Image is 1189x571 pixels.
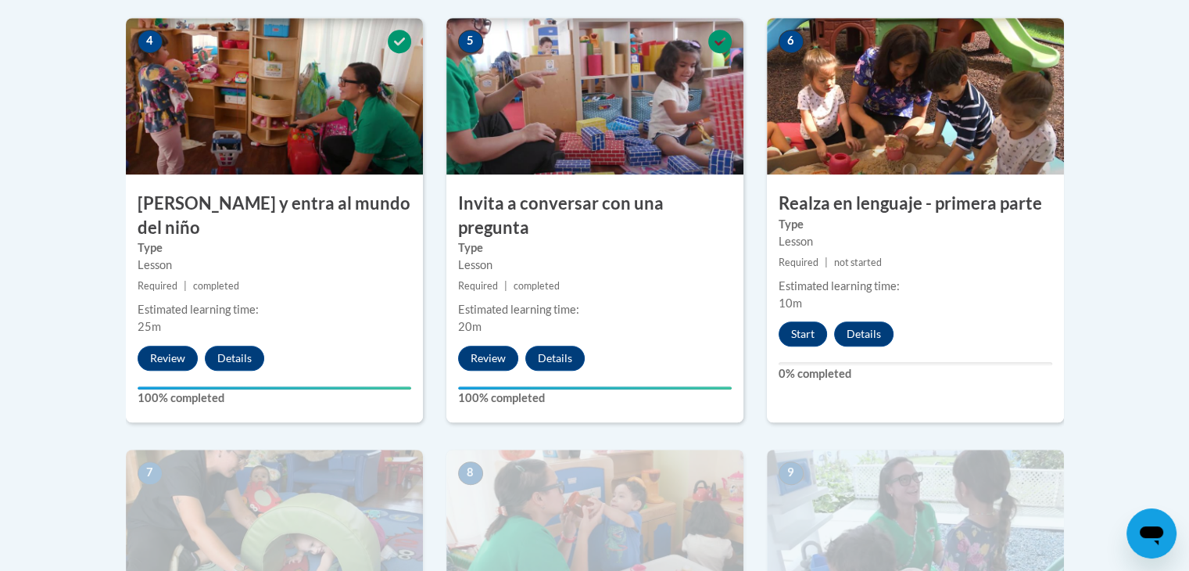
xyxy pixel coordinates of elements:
[767,192,1064,216] h3: Realza en lenguaje - primera parte
[458,386,732,390] div: Your progress
[184,280,187,292] span: |
[779,278,1052,295] div: Estimated learning time:
[138,239,411,257] label: Type
[138,461,163,485] span: 7
[446,192,743,240] h3: Invita a conversar con una pregunta
[138,280,177,292] span: Required
[126,192,423,240] h3: [PERSON_NAME] y entra al mundo del niño
[193,280,239,292] span: completed
[126,18,423,174] img: Course Image
[767,18,1064,174] img: Course Image
[458,280,498,292] span: Required
[205,346,264,371] button: Details
[458,390,732,407] label: 100% completed
[138,30,163,53] span: 4
[834,257,882,268] span: not started
[779,257,818,268] span: Required
[504,280,507,292] span: |
[138,301,411,318] div: Estimated learning time:
[138,257,411,274] div: Lesson
[825,257,828,268] span: |
[779,296,802,310] span: 10m
[446,18,743,174] img: Course Image
[525,346,585,371] button: Details
[458,461,483,485] span: 8
[779,461,804,485] span: 9
[1126,508,1176,558] iframe: Button to launch messaging window
[138,390,411,407] label: 100% completed
[779,365,1052,382] label: 0% completed
[458,239,732,257] label: Type
[458,257,732,274] div: Lesson
[779,30,804,53] span: 6
[458,320,482,333] span: 20m
[458,301,732,318] div: Estimated learning time:
[514,280,560,292] span: completed
[834,321,894,347] button: Details
[138,346,198,371] button: Review
[458,30,483,53] span: 5
[138,386,411,390] div: Your progress
[779,216,1052,233] label: Type
[779,321,827,347] button: Start
[779,233,1052,250] div: Lesson
[458,346,518,371] button: Review
[138,320,161,333] span: 25m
